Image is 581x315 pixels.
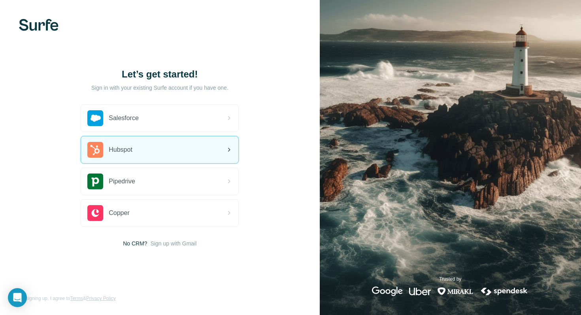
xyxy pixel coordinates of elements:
img: copper's logo [87,205,103,221]
span: By signing up, I agree to & [19,295,116,302]
span: Hubspot [109,145,132,155]
button: Sign up with Gmail [151,240,197,247]
p: Trusted by [439,275,461,283]
img: Surfe's logo [19,19,58,31]
img: spendesk's logo [480,287,529,296]
span: Salesforce [109,113,139,123]
a: Terms [70,296,83,301]
div: Ouvrir le Messenger Intercom [8,288,27,307]
span: Copper [109,208,129,218]
img: pipedrive's logo [87,174,103,189]
h1: Let’s get started! [81,68,239,81]
img: google's logo [372,287,403,296]
img: salesforce's logo [87,110,103,126]
img: mirakl's logo [437,287,473,296]
a: Privacy Policy [86,296,116,301]
span: Pipedrive [109,177,135,186]
p: Sign in with your existing Surfe account if you have one. [91,84,228,92]
span: No CRM? [123,240,147,247]
img: uber's logo [409,287,431,296]
img: hubspot's logo [87,142,103,158]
